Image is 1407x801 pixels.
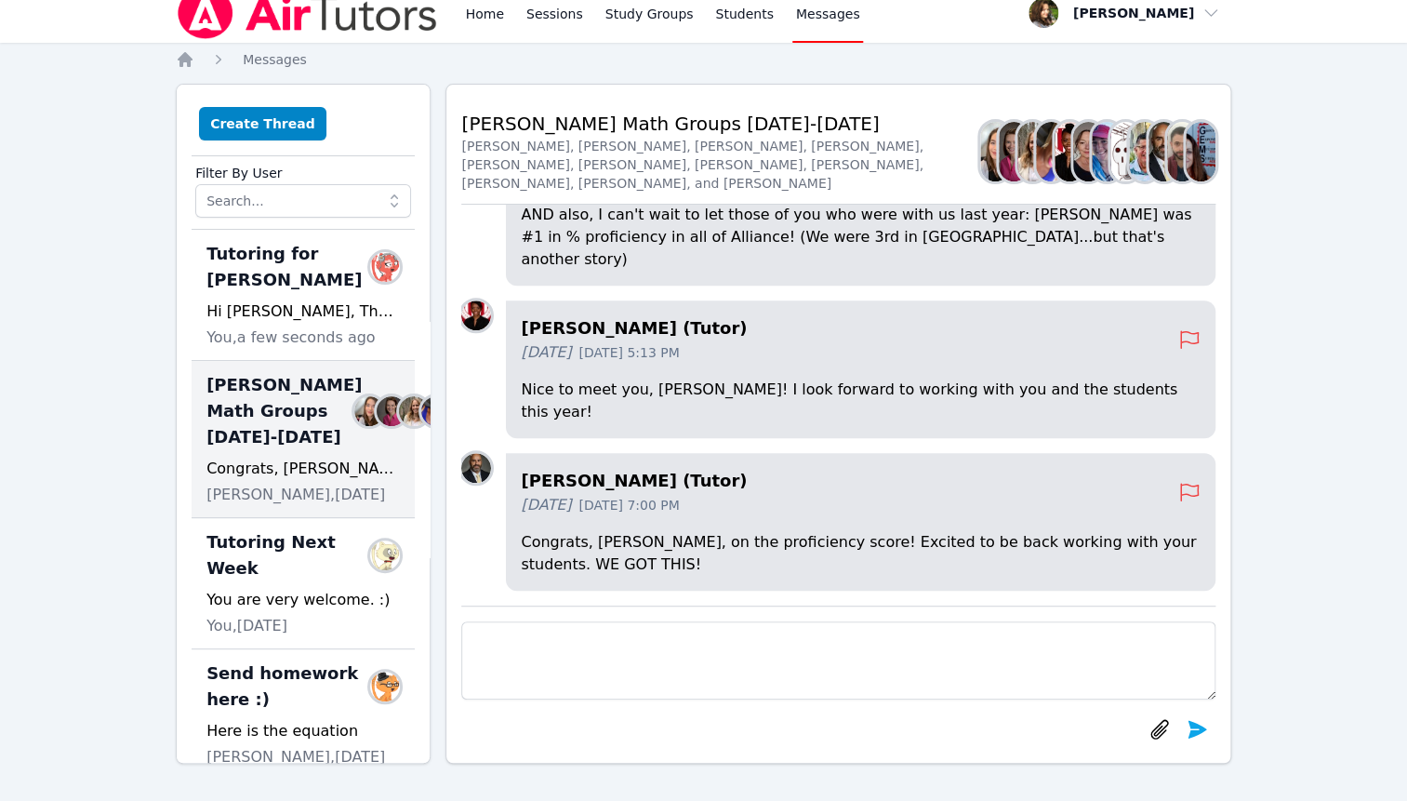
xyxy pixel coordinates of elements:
[521,468,1177,494] h4: [PERSON_NAME] (Tutor)
[1073,122,1103,181] img: Michelle Dalton
[521,379,1200,423] p: Nice to meet you, [PERSON_NAME]! I look forward to working with you and the students this year!
[243,50,307,69] a: Messages
[521,494,571,516] span: [DATE]
[192,649,415,781] div: Send homework here :)Nya AveryHere is the equation[PERSON_NAME],[DATE]
[399,396,429,426] img: Sandra Davis
[192,518,415,649] div: Tutoring Next WeekKira DubovskaYou are very welcome. :)You,[DATE]
[192,230,415,361] div: Tutoring for [PERSON_NAME]Yuliya ShekhtmanHi [PERSON_NAME], Thank you very much for the informati...
[521,315,1177,341] h4: [PERSON_NAME] (Tutor)
[192,361,415,518] div: [PERSON_NAME] Math Groups [DATE]-[DATE]Sarah BenzingerRebecca MillerSandra DavisAlexis AsiamaJohn...
[1017,122,1047,181] img: Sandra Davis
[206,484,385,506] span: [PERSON_NAME], [DATE]
[206,300,400,323] div: Hi [PERSON_NAME], Thank you very much for the information, this helps me better help [PERSON_NAME...
[521,531,1200,576] p: Congrats, [PERSON_NAME], on the proficiency score! Excited to be back working with your students....
[206,615,287,637] span: You, [DATE]
[461,300,491,330] img: Johnicia Haynes
[206,372,362,450] span: [PERSON_NAME] Math Groups [DATE]-[DATE]
[1110,122,1140,181] img: Joyce Law
[461,137,979,193] div: [PERSON_NAME], [PERSON_NAME], [PERSON_NAME], [PERSON_NAME], [PERSON_NAME], [PERSON_NAME], [PERSON...
[579,496,680,514] span: [DATE] 7:00 PM
[1186,122,1215,181] img: Leah Hoff
[206,458,400,480] div: Congrats, [PERSON_NAME], on the proficiency score! Excited to be back working with your students....
[370,672,400,701] img: Nya Avery
[206,661,378,713] span: Send homework here :)
[206,529,378,581] span: Tutoring Next Week
[206,720,400,742] div: Here is the equation
[206,327,375,349] span: You, a few seconds ago
[461,453,491,483] img: Bernard Estephan
[1036,122,1066,181] img: Alexis Asiama
[980,122,1010,181] img: Sarah Benzinger
[370,541,400,570] img: Kira Dubovska
[354,396,384,426] img: Sarah Benzinger
[206,589,400,611] div: You are very welcome. :)
[461,111,979,137] h2: [PERSON_NAME] Math Groups [DATE]-[DATE]
[1092,122,1122,181] img: Megan Nepshinsky
[521,204,1200,271] p: AND also, I can't wait to let those of you who were with us last year: [PERSON_NAME] was #1 in % ...
[999,122,1029,181] img: Rebecca Miller
[377,396,406,426] img: Rebecca Miller
[1148,122,1178,181] img: Bernard Estephan
[199,107,326,140] button: Create Thread
[206,746,385,768] span: [PERSON_NAME], [DATE]
[195,156,411,184] label: Filter By User
[243,52,307,67] span: Messages
[195,184,411,218] input: Search...
[370,252,400,282] img: Yuliya Shekhtman
[1055,122,1084,181] img: Johnicia Haynes
[579,343,680,362] span: [DATE] 5:13 PM
[521,341,571,364] span: [DATE]
[1167,122,1197,181] img: Diaa Walweel
[1129,122,1159,181] img: Jorge Calderon
[176,50,1231,69] nav: Breadcrumb
[796,5,860,23] span: Messages
[206,241,378,293] span: Tutoring for [PERSON_NAME]
[421,396,451,426] img: Alexis Asiama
